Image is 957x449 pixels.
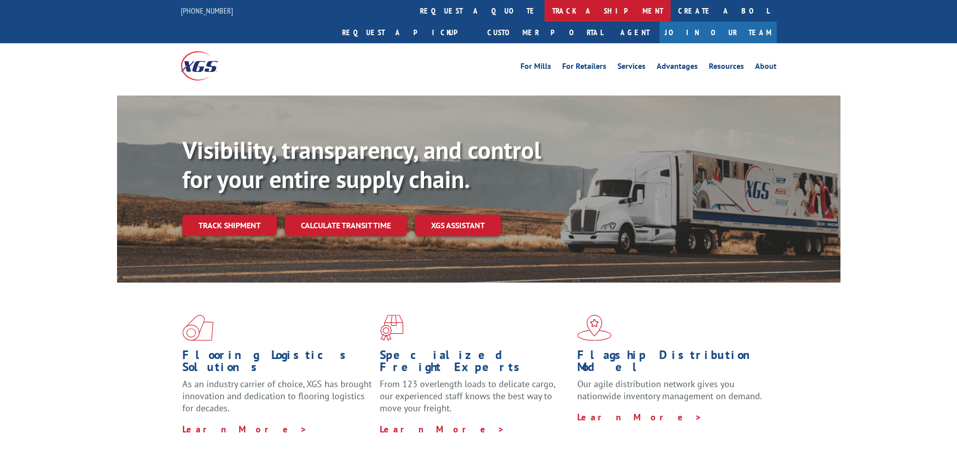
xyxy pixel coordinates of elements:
[577,411,702,423] a: Learn More >
[285,215,407,236] a: Calculate transit time
[182,349,372,378] h1: Flooring Logistics Solutions
[617,62,646,73] a: Services
[610,22,660,43] a: Agent
[577,349,767,378] h1: Flagship Distribution Model
[380,349,570,378] h1: Specialized Freight Experts
[755,62,777,73] a: About
[657,62,698,73] a: Advantages
[182,315,214,341] img: xgs-icon-total-supply-chain-intelligence-red
[380,378,570,423] p: From 123 overlength loads to delicate cargo, our experienced staff knows the best way to move you...
[182,215,277,236] a: Track shipment
[380,315,403,341] img: xgs-icon-focused-on-flooring-red
[335,22,480,43] a: Request a pickup
[480,22,610,43] a: Customer Portal
[520,62,551,73] a: For Mills
[415,215,501,236] a: XGS ASSISTANT
[380,423,505,435] a: Learn More >
[577,315,612,341] img: xgs-icon-flagship-distribution-model-red
[182,134,541,195] b: Visibility, transparency, and control for your entire supply chain.
[577,378,762,402] span: Our agile distribution network gives you nationwide inventory management on demand.
[709,62,744,73] a: Resources
[182,423,307,435] a: Learn More >
[182,378,372,414] span: As an industry carrier of choice, XGS has brought innovation and dedication to flooring logistics...
[660,22,777,43] a: Join Our Team
[562,62,606,73] a: For Retailers
[181,6,233,16] a: [PHONE_NUMBER]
